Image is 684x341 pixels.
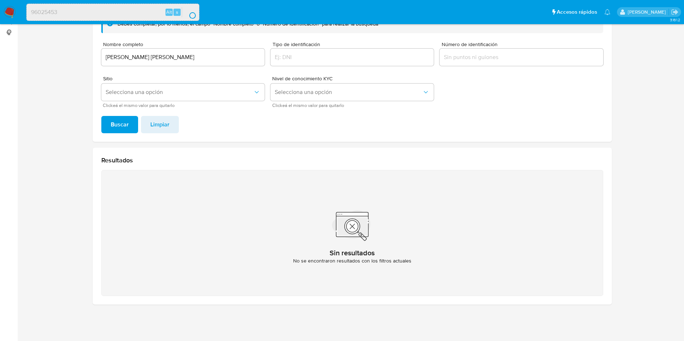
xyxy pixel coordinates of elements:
[671,8,679,16] a: Salir
[628,9,668,15] p: ivonne.perezonofre@mercadolibre.com.mx
[557,8,597,16] span: Accesos rápidos
[670,17,680,23] span: 3.161.2
[176,9,178,15] span: s
[27,8,199,17] input: Buscar usuario o caso...
[166,9,172,15] span: Alt
[604,9,610,15] a: Notificaciones
[182,7,197,17] button: search-icon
